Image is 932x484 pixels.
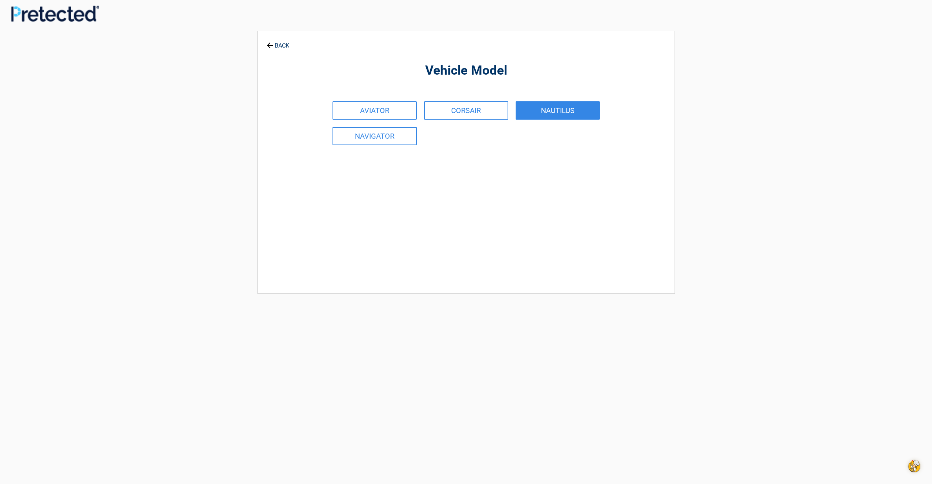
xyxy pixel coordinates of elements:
[333,127,417,145] a: NAVIGATOR
[11,5,99,22] img: Main Logo
[516,101,600,120] a: NAUTILUS
[298,62,634,79] h2: Vehicle Model
[333,101,417,120] a: AVIATOR
[265,36,291,49] a: BACK
[424,101,508,120] a: CORSAIR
